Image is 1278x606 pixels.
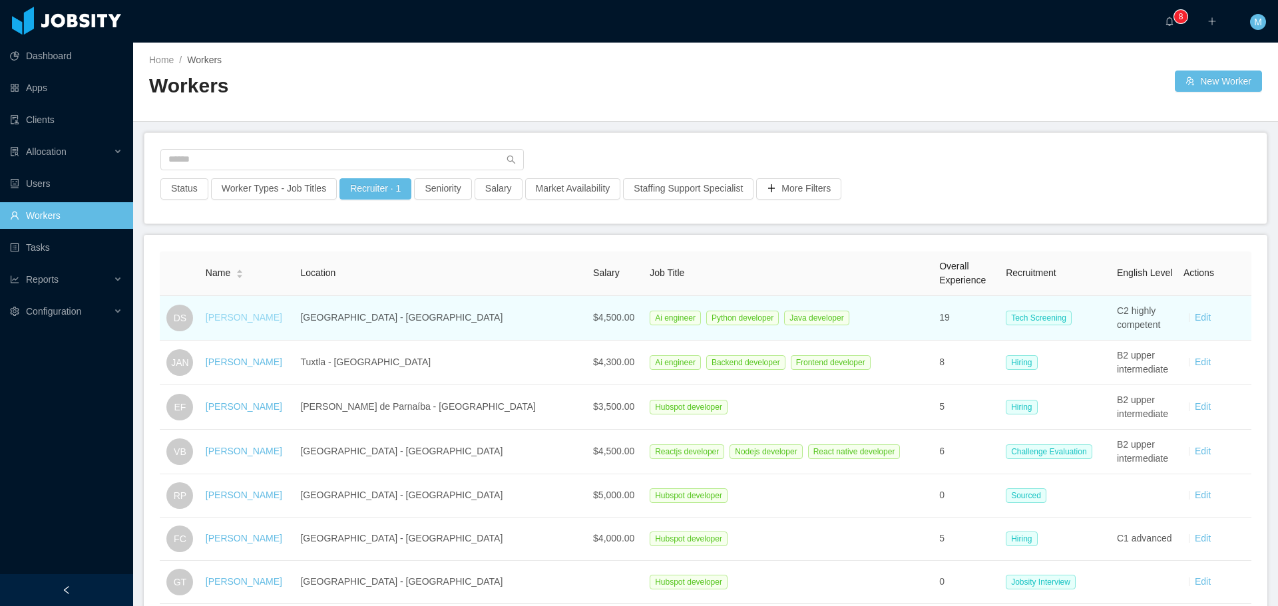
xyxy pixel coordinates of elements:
[706,355,785,370] span: Backend developer
[1254,14,1262,30] span: M
[295,561,588,604] td: [GEOGRAPHIC_DATA] - [GEOGRAPHIC_DATA]
[26,274,59,285] span: Reports
[939,261,986,285] span: Overall Experience
[206,576,282,587] a: [PERSON_NAME]
[26,146,67,157] span: Allocation
[706,311,779,325] span: Python developer
[206,490,282,500] a: [PERSON_NAME]
[10,202,122,229] a: icon: userWorkers
[1195,533,1211,543] a: Edit
[206,401,282,412] a: [PERSON_NAME]
[934,561,1000,604] td: 0
[295,474,588,518] td: [GEOGRAPHIC_DATA] - [GEOGRAPHIC_DATA]
[1117,267,1172,278] span: English Level
[650,531,728,546] span: Hubspot developer
[1195,446,1211,456] a: Edit
[1112,341,1178,385] td: B2 upper intermediate
[295,430,588,474] td: [GEOGRAPHIC_DATA] - [GEOGRAPHIC_DATA]
[26,306,81,317] span: Configuration
[730,444,802,459] span: Nodejs developer
[1207,17,1217,26] i: icon: plus
[206,533,282,543] a: [PERSON_NAME]
[1006,400,1037,414] span: Hiring
[1006,355,1037,370] span: Hiring
[1006,575,1076,589] span: Jobsity Interview
[593,446,634,456] span: $4,500.00
[187,55,222,65] span: Workers
[525,178,621,200] button: Market Availability
[650,355,701,370] span: Ai engineer
[206,312,282,323] a: [PERSON_NAME]
[650,575,728,589] span: Hubspot developer
[10,147,19,156] i: icon: solution
[414,178,471,200] button: Seniority
[1183,267,1214,278] span: Actions
[10,170,122,197] a: icon: robotUsers
[10,307,19,316] i: icon: setting
[174,569,186,595] span: GT
[593,533,634,543] span: $4,000.00
[934,296,1000,341] td: 19
[179,55,182,65] span: /
[507,155,516,164] i: icon: search
[1006,311,1072,325] span: Tech Screening
[934,518,1000,561] td: 5
[1195,576,1211,587] a: Edit
[475,178,523,200] button: Salary
[623,178,753,200] button: Staffing Support Specialist
[808,444,901,459] span: React native developer
[236,273,244,277] i: icon: caret-down
[1165,17,1174,26] i: icon: bell
[1006,401,1042,412] a: Hiring
[650,311,701,325] span: Ai engineer
[1006,357,1042,367] a: Hiring
[295,518,588,561] td: [GEOGRAPHIC_DATA] - [GEOGRAPHIC_DATA]
[934,474,1000,518] td: 0
[934,385,1000,430] td: 5
[236,268,244,272] i: icon: caret-up
[1195,490,1211,500] a: Edit
[593,312,634,323] span: $4,500.00
[1112,430,1178,474] td: B2 upper intermediate
[174,394,186,420] span: EF
[1006,488,1046,503] span: Sourced
[1006,490,1052,500] a: Sourced
[1175,71,1262,92] button: icon: usergroup-addNew Worker
[1006,446,1097,456] a: Challenge Evaluation
[149,55,174,65] a: Home
[593,357,634,367] span: $4,300.00
[10,234,122,261] a: icon: profileTasks
[756,178,841,200] button: icon: plusMore Filters
[650,488,728,503] span: Hubspot developer
[1006,444,1092,459] span: Challenge Evaluation
[1006,267,1056,278] span: Recruitment
[1112,385,1178,430] td: B2 upper intermediate
[174,438,186,465] span: VB
[650,267,684,278] span: Job Title
[339,178,411,200] button: Recruiter · 1
[300,267,335,278] span: Location
[1174,10,1187,23] sup: 8
[174,526,186,552] span: FC
[171,349,188,376] span: JAN
[295,296,588,341] td: [GEOGRAPHIC_DATA] - [GEOGRAPHIC_DATA]
[211,178,337,200] button: Worker Types - Job Titles
[593,401,634,412] span: $3,500.00
[295,341,588,385] td: Tuxtla - [GEOGRAPHIC_DATA]
[650,400,728,414] span: Hubspot developer
[206,266,230,280] span: Name
[10,43,122,69] a: icon: pie-chartDashboard
[1006,576,1081,587] a: Jobsity Interview
[10,275,19,284] i: icon: line-chart
[1006,312,1077,323] a: Tech Screening
[934,341,1000,385] td: 8
[650,444,724,459] span: Reactjs developer
[1006,533,1042,543] a: Hiring
[1179,10,1183,23] p: 8
[149,73,706,100] h2: Workers
[593,267,620,278] span: Salary
[10,75,122,101] a: icon: appstoreApps
[593,490,634,500] span: $5,000.00
[791,355,871,370] span: Frontend developer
